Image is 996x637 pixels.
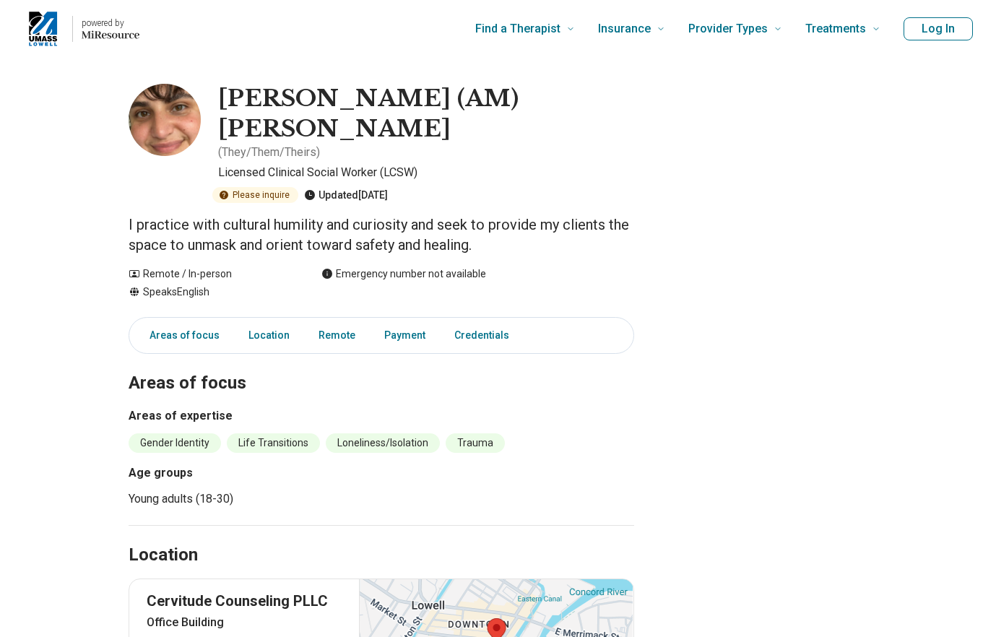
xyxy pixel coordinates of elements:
a: Location [240,321,298,350]
a: Home page [23,6,139,52]
h1: [PERSON_NAME] (AM) [PERSON_NAME] [218,84,634,144]
li: Life Transitions [227,433,320,453]
li: Young adults (18-30) [129,490,376,508]
span: Insurance [598,19,651,39]
a: Payment [376,321,434,350]
h3: Areas of expertise [129,407,634,425]
li: Loneliness/Isolation [326,433,440,453]
a: Credentials [446,321,527,350]
div: Updated [DATE] [304,187,388,203]
h2: Location [129,543,198,568]
li: Gender Identity [129,433,221,453]
div: Remote / In-person [129,266,293,282]
p: ( They/Them/Theirs ) [218,144,320,161]
span: Provider Types [688,19,768,39]
button: Log In [904,17,973,40]
p: powered by [82,17,139,29]
h2: Areas of focus [129,337,634,396]
div: Please inquire [212,187,298,203]
a: Areas of focus [132,321,228,350]
img: Anna Rausa, Licensed Clinical Social Worker (LCSW) [129,84,201,156]
p: Cervitude Counseling PLLC [147,591,342,611]
span: Treatments [805,19,866,39]
a: Remote [310,321,364,350]
li: Trauma [446,433,505,453]
div: Speaks English [129,285,293,300]
p: Office Building [147,614,342,631]
span: Find a Therapist [475,19,560,39]
h3: Age groups [129,464,376,482]
div: Emergency number not available [321,266,486,282]
p: Licensed Clinical Social Worker (LCSW) [218,164,634,181]
p: I practice with cultural humility and curiosity and seek to provide my clients the space to unmas... [129,214,634,255]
